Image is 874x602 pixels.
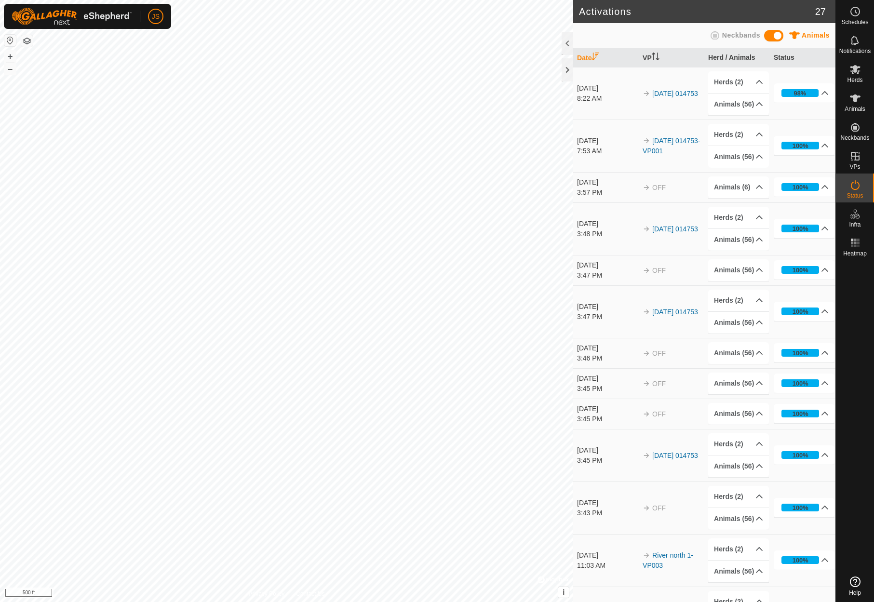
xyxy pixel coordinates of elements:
[708,290,769,311] p-accordion-header: Herds (2)
[708,403,769,425] p-accordion-header: Animals (56)
[577,146,638,156] div: 7:53 AM
[722,31,760,39] span: Neckbands
[577,94,638,104] div: 8:22 AM
[774,302,834,321] p-accordion-header: 100%
[774,219,834,238] p-accordion-header: 100%
[708,373,769,394] p-accordion-header: Animals (56)
[793,503,808,512] div: 100%
[652,267,666,274] span: OFF
[579,6,815,17] h2: Activations
[573,49,639,67] th: Date
[793,183,808,192] div: 100%
[643,90,650,97] img: arrow
[577,312,638,322] div: 3:47 PM
[849,222,861,227] span: Infra
[774,498,834,517] p-accordion-header: 100%
[643,267,650,274] img: arrow
[577,302,638,312] div: [DATE]
[577,550,638,561] div: [DATE]
[592,54,599,62] p-sorticon: Activate to sort
[643,349,650,357] img: arrow
[577,508,638,518] div: 3:43 PM
[4,63,16,75] button: –
[704,49,770,67] th: Herd / Animals
[152,12,160,22] span: JS
[652,410,666,418] span: OFF
[577,414,638,424] div: 3:45 PM
[577,260,638,270] div: [DATE]
[249,589,285,598] a: Privacy Policy
[577,384,638,394] div: 3:45 PM
[708,259,769,281] p-accordion-header: Animals (56)
[839,48,871,54] span: Notifications
[577,187,638,198] div: 3:57 PM
[708,433,769,455] p-accordion-header: Herds (2)
[793,141,808,150] div: 100%
[708,486,769,508] p-accordion-header: Herds (2)
[652,308,698,316] a: [DATE] 014753
[781,225,819,232] div: 100%
[577,445,638,455] div: [DATE]
[841,19,868,25] span: Schedules
[793,224,808,233] div: 100%
[577,561,638,571] div: 11:03 AM
[781,349,819,357] div: 100%
[774,374,834,393] p-accordion-header: 100%
[781,504,819,511] div: 100%
[577,219,638,229] div: [DATE]
[843,251,867,256] span: Heatmap
[652,380,666,388] span: OFF
[793,379,808,388] div: 100%
[643,452,650,459] img: arrow
[577,455,638,466] div: 3:45 PM
[643,551,693,569] a: River north 1-VP003
[643,551,650,559] img: arrow
[643,137,700,155] a: [DATE] 014753-VP001
[793,451,808,460] div: 100%
[12,8,132,25] img: Gallagher Logo
[708,71,769,93] p-accordion-header: Herds (2)
[643,380,650,388] img: arrow
[781,556,819,564] div: 100%
[781,183,819,191] div: 100%
[643,184,650,191] img: arrow
[708,455,769,477] p-accordion-header: Animals (56)
[577,374,638,384] div: [DATE]
[563,588,565,596] span: i
[849,164,860,170] span: VPs
[847,77,862,83] span: Herds
[774,404,834,423] p-accordion-header: 100%
[643,308,650,316] img: arrow
[793,348,808,358] div: 100%
[296,589,324,598] a: Contact Us
[845,106,865,112] span: Animals
[793,409,808,418] div: 100%
[577,136,638,146] div: [DATE]
[21,35,33,47] button: Map Layers
[774,343,834,362] p-accordion-header: 100%
[577,177,638,187] div: [DATE]
[840,135,869,141] span: Neckbands
[577,270,638,281] div: 3:47 PM
[849,590,861,596] span: Help
[652,90,698,97] a: [DATE] 014753
[577,83,638,94] div: [DATE]
[793,556,808,565] div: 100%
[708,176,769,198] p-accordion-header: Animals (6)
[774,177,834,197] p-accordion-header: 100%
[708,207,769,228] p-accordion-header: Herds (2)
[781,410,819,417] div: 100%
[793,307,808,316] div: 100%
[652,349,666,357] span: OFF
[794,89,807,98] div: 98%
[652,184,666,191] span: OFF
[643,137,650,145] img: arrow
[774,260,834,280] p-accordion-header: 100%
[774,83,834,103] p-accordion-header: 98%
[652,54,659,62] p-sorticon: Activate to sort
[577,498,638,508] div: [DATE]
[652,225,698,233] a: [DATE] 014753
[643,504,650,512] img: arrow
[708,538,769,560] p-accordion-header: Herds (2)
[781,308,819,315] div: 100%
